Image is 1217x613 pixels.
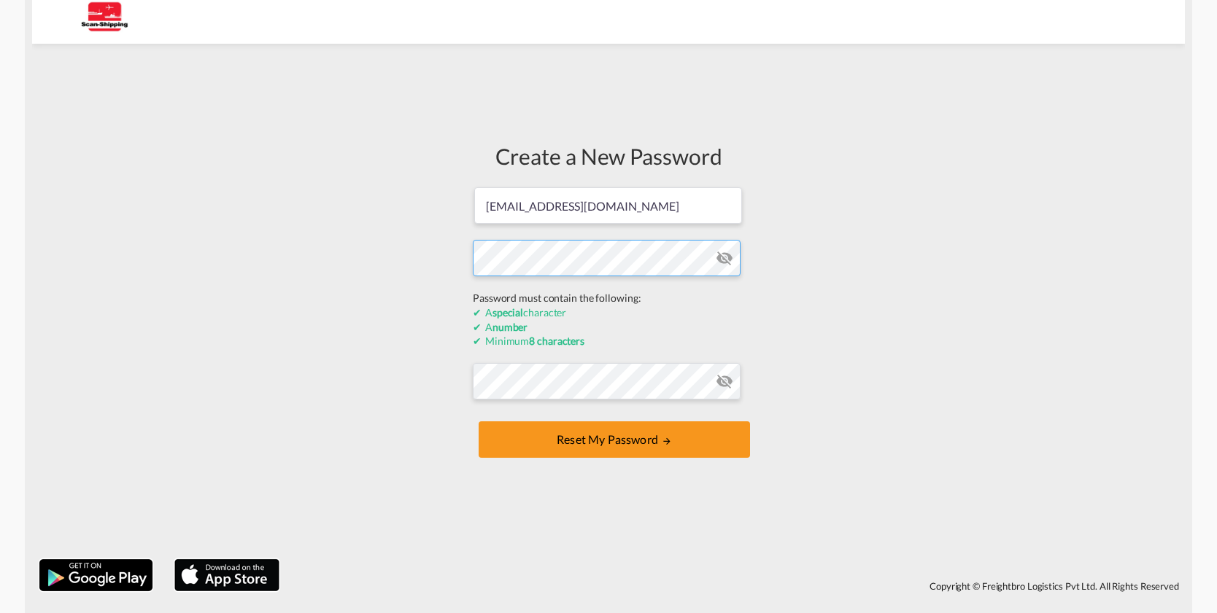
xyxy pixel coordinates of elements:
[716,249,733,267] md-icon: icon-eye-off
[492,306,523,319] b: special
[473,305,744,320] div: A character
[474,187,742,224] input: Email address
[287,574,1185,598] div: Copyright © Freightbro Logistics Pvt Ltd. All Rights Reserved
[716,372,733,390] md-icon: icon-eye-off
[473,320,744,335] div: A
[38,558,154,593] img: google.png
[473,141,744,171] div: Create a New Password
[529,335,584,347] b: 8 characters
[479,421,750,458] button: UPDATE MY PASSWORD
[473,334,744,348] div: Minimum
[492,321,528,333] b: number
[473,291,744,305] div: Password must contain the following:
[173,558,281,593] img: apple.png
